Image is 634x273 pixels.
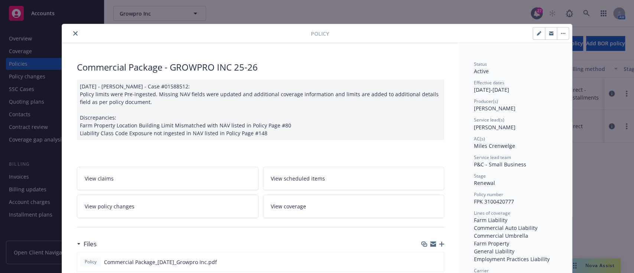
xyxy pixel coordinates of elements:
[474,191,503,198] span: Policy number
[85,202,134,210] span: View policy changes
[474,198,514,205] span: FPK 3100420777
[434,258,441,266] button: preview file
[311,30,329,38] span: Policy
[474,255,557,263] div: Employment Practices Liability
[263,167,445,190] a: View scheduled items
[474,142,515,149] span: Miles Crenwelge
[474,232,557,240] div: Commercial Umbrella
[474,240,557,247] div: Farm Property
[271,175,325,182] span: View scheduled items
[77,167,259,190] a: View claims
[77,79,444,140] div: [DATE] - [PERSON_NAME] - Case #01588512: Policy limits were Pre-ingested. Missing NAV fields were...
[474,247,557,255] div: General Liability
[104,258,217,266] span: Commercial Package_[DATE]_Growpro Inc.pdf
[474,105,516,112] span: [PERSON_NAME]
[83,259,98,265] span: Policy
[77,195,259,218] a: View policy changes
[71,29,80,38] button: close
[474,179,495,186] span: Renewal
[422,258,428,266] button: download file
[474,61,487,67] span: Status
[271,202,306,210] span: View coverage
[474,98,498,104] span: Producer(s)
[474,224,557,232] div: Commercial Auto Liability
[474,154,511,160] span: Service lead team
[474,173,486,179] span: Stage
[263,195,445,218] a: View coverage
[474,79,504,86] span: Effective dates
[474,124,516,131] span: [PERSON_NAME]
[77,61,444,74] div: Commercial Package - GROWPRO INC 25-26
[474,216,557,224] div: Farm Liability
[84,239,97,249] h3: Files
[77,239,97,249] div: Files
[474,136,485,142] span: AC(s)
[474,210,510,216] span: Lines of coverage
[474,117,504,123] span: Service lead(s)
[85,175,114,182] span: View claims
[474,68,489,75] span: Active
[474,161,526,168] span: P&C - Small Business
[474,79,557,94] div: [DATE] - [DATE]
